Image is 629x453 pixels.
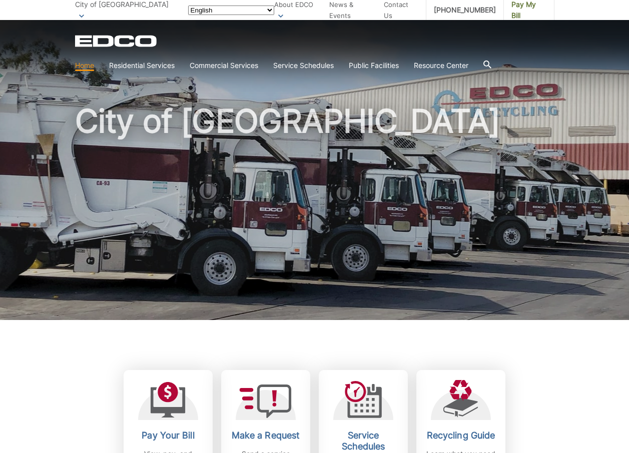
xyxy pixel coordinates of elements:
a: Resource Center [414,60,468,71]
h1: City of [GEOGRAPHIC_DATA] [75,105,554,324]
h2: Pay Your Bill [131,430,205,441]
h2: Service Schedules [326,430,400,452]
a: Public Facilities [349,60,399,71]
a: Residential Services [109,60,175,71]
a: Service Schedules [273,60,334,71]
a: Commercial Services [190,60,258,71]
a: EDCD logo. Return to the homepage. [75,35,158,47]
a: Home [75,60,94,71]
select: Select a language [188,5,274,15]
h2: Make a Request [229,430,303,441]
h2: Recycling Guide [424,430,498,441]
